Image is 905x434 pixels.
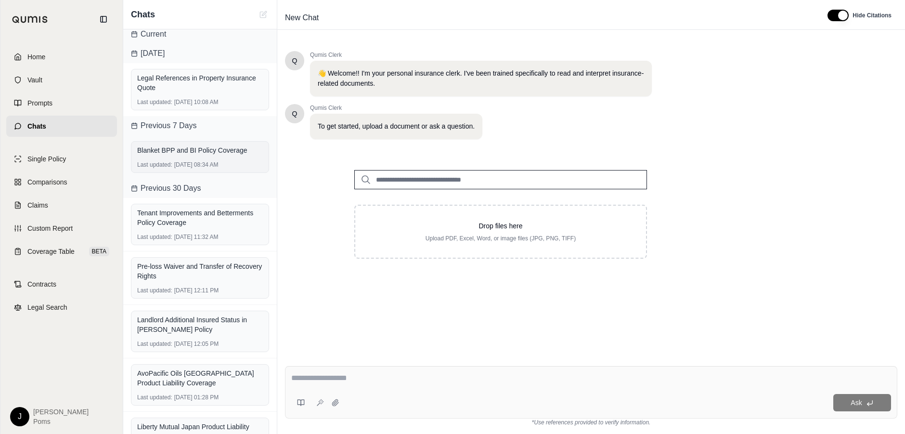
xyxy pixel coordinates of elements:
div: *Use references provided to verify information. [285,419,897,426]
a: Contracts [6,274,117,295]
span: Home [27,52,45,62]
a: Chats [6,116,117,137]
div: Previous 30 Days [123,179,277,198]
span: [PERSON_NAME] [33,407,89,417]
div: Edit Title [281,10,816,26]
p: Upload PDF, Excel, Word, or image files (JPG, PNG, TIFF) [371,235,631,242]
div: Blanket BPP and BI Policy Coverage [137,145,263,155]
div: Previous 7 Days [123,116,277,135]
a: Claims [6,195,117,216]
div: Pre-loss Waiver and Transfer of Recovery Rights [137,262,263,281]
span: Coverage Table [27,247,75,256]
span: Hide Citations [853,12,892,19]
a: Coverage TableBETA [6,241,117,262]
a: Home [6,46,117,67]
p: 👋 Welcome!! I'm your personal insurance clerk. I've been trained specifically to read and interpr... [318,68,644,89]
span: Contracts [27,279,56,289]
span: Chats [27,121,46,131]
a: Comparisons [6,171,117,193]
div: J [10,407,29,426]
span: Hello [292,109,297,118]
p: To get started, upload a document or ask a question. [318,121,475,132]
div: [DATE] 12:05 PM [137,340,263,348]
span: BETA [89,247,109,256]
span: Hello [292,56,297,66]
a: Legal Search [6,297,117,318]
div: [DATE] 11:32 AM [137,233,263,241]
div: [DATE] [123,44,277,63]
img: Qumis Logo [12,16,48,23]
span: Single Policy [27,154,66,164]
span: Last updated: [137,287,172,294]
span: Last updated: [137,161,172,169]
p: Drop files here [371,221,631,231]
div: [DATE] 08:34 AM [137,161,263,169]
div: AvoPacific Oils [GEOGRAPHIC_DATA] Product Liability Coverage [137,368,263,388]
button: New Chat [258,9,269,20]
a: Vault [6,69,117,91]
span: Claims [27,200,48,210]
button: Ask [833,394,891,411]
span: Qumis Clerk [310,104,482,112]
span: Comparisons [27,177,67,187]
span: New Chat [281,10,323,26]
div: Current [123,25,277,44]
a: Single Policy [6,148,117,170]
span: Prompts [27,98,52,108]
span: Poms [33,417,89,426]
span: Qumis Clerk [310,51,652,59]
span: Vault [27,75,42,85]
span: Custom Report [27,224,73,233]
div: [DATE] 12:11 PM [137,287,263,294]
span: Ask [851,399,862,407]
button: Collapse sidebar [96,12,111,27]
a: Custom Report [6,218,117,239]
div: Landlord Additional Insured Status in [PERSON_NAME] Policy [137,315,263,334]
span: Legal Search [27,302,67,312]
div: Tenant Improvements and Betterments Policy Coverage [137,208,263,227]
span: Last updated: [137,394,172,401]
span: Last updated: [137,233,172,241]
a: Prompts [6,92,117,114]
div: [DATE] 01:28 PM [137,394,263,401]
div: [DATE] 10:08 AM [137,98,263,106]
span: Chats [131,8,155,21]
span: Last updated: [137,98,172,106]
div: Legal References in Property Insurance Quote [137,73,263,92]
span: Last updated: [137,340,172,348]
